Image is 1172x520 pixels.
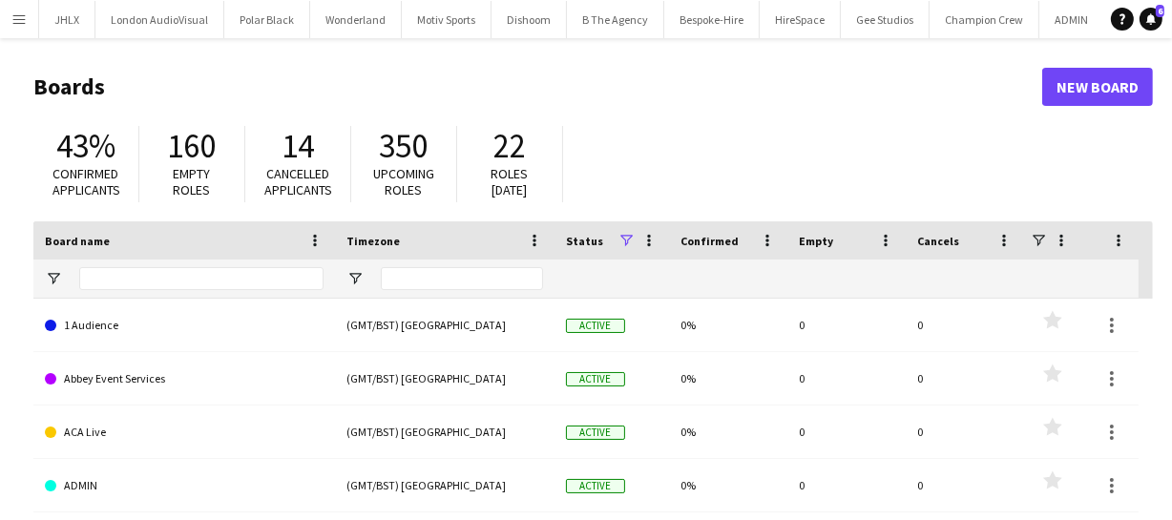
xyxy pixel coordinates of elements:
[906,459,1024,511] div: 0
[39,1,95,38] button: JHLX
[95,1,224,38] button: London AudioVisual
[917,234,959,248] span: Cancels
[1039,1,1104,38] button: ADMIN
[335,299,555,351] div: (GMT/BST) [GEOGRAPHIC_DATA]
[224,1,310,38] button: Polar Black
[566,372,625,386] span: Active
[906,299,1024,351] div: 0
[346,270,364,287] button: Open Filter Menu
[335,352,555,405] div: (GMT/BST) [GEOGRAPHIC_DATA]
[664,1,760,38] button: Bespoke-Hire
[310,1,402,38] button: Wonderland
[669,459,787,511] div: 0%
[492,1,567,38] button: Dishoom
[168,125,217,167] span: 160
[264,165,332,198] span: Cancelled applicants
[402,1,492,38] button: Motiv Sports
[45,352,324,406] a: Abbey Event Services
[174,165,211,198] span: Empty roles
[566,319,625,333] span: Active
[787,299,906,351] div: 0
[760,1,841,38] button: HireSpace
[56,125,115,167] span: 43%
[52,165,120,198] span: Confirmed applicants
[799,234,833,248] span: Empty
[1140,8,1162,31] a: 6
[787,352,906,405] div: 0
[787,406,906,458] div: 0
[45,406,324,459] a: ACA Live
[335,459,555,511] div: (GMT/BST) [GEOGRAPHIC_DATA]
[1042,68,1153,106] a: New Board
[566,426,625,440] span: Active
[669,299,787,351] div: 0%
[566,479,625,493] span: Active
[380,125,429,167] span: 350
[566,234,603,248] span: Status
[373,165,434,198] span: Upcoming roles
[930,1,1039,38] button: Champion Crew
[492,165,529,198] span: Roles [DATE]
[787,459,906,511] div: 0
[282,125,314,167] span: 14
[1156,5,1164,17] span: 6
[346,234,400,248] span: Timezone
[493,125,526,167] span: 22
[33,73,1042,101] h1: Boards
[669,406,787,458] div: 0%
[45,234,110,248] span: Board name
[669,352,787,405] div: 0%
[567,1,664,38] button: B The Agency
[335,406,555,458] div: (GMT/BST) [GEOGRAPHIC_DATA]
[841,1,930,38] button: Gee Studios
[906,352,1024,405] div: 0
[381,267,543,290] input: Timezone Filter Input
[680,234,739,248] span: Confirmed
[79,267,324,290] input: Board name Filter Input
[45,299,324,352] a: 1 Audience
[45,270,62,287] button: Open Filter Menu
[906,406,1024,458] div: 0
[45,459,324,512] a: ADMIN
